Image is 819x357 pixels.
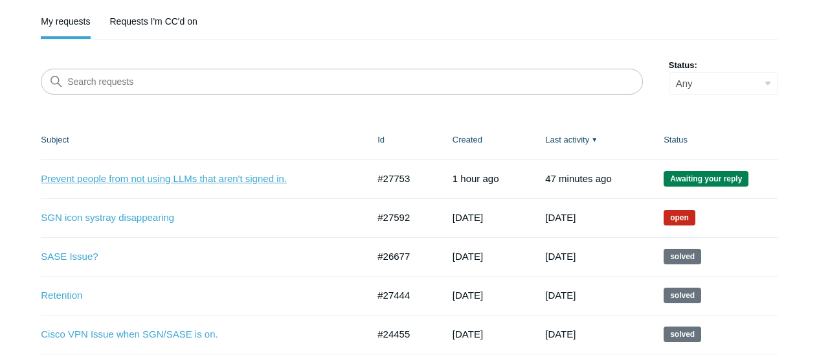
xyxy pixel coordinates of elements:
[365,121,440,159] th: Id
[365,159,440,198] td: #27753
[664,249,701,264] span: This request has been solved
[545,173,612,184] time: 08/28/2025, 14:43
[545,290,576,301] time: 08/19/2025, 10:02
[453,290,483,301] time: 08/14/2025, 11:09
[664,171,748,187] span: We are waiting for you to respond
[453,251,483,262] time: 07/23/2025, 08:10
[651,121,778,159] th: Status
[41,121,365,159] th: Subject
[453,135,482,144] a: Created
[110,6,197,36] a: Requests I'm CC'd on
[41,6,90,36] a: My requests
[41,211,348,225] a: SGN icon systray disappearing
[664,327,701,342] span: This request has been solved
[664,288,701,303] span: This request has been solved
[453,212,483,223] time: 08/21/2025, 12:35
[453,328,483,340] time: 04/24/2025, 13:23
[365,315,440,354] td: #24455
[41,172,348,187] a: Prevent people from not using LLMs that aren't signed in.
[365,276,440,315] td: #27444
[365,198,440,237] td: #27592
[545,212,576,223] time: 08/25/2025, 10:20
[545,251,576,262] time: 08/20/2025, 15:02
[669,59,778,72] label: Status:
[664,210,695,225] span: We are working on a response for you
[41,69,643,95] input: Search requests
[41,249,348,264] a: SASE Issue?
[41,327,348,342] a: Cisco VPN Issue when SGN/SASE is on.
[453,173,499,184] time: 08/28/2025, 14:22
[591,135,598,144] span: ▼
[545,328,576,340] time: 05/22/2025, 10:02
[41,288,348,303] a: Retention
[365,237,440,276] td: #26677
[545,135,589,144] a: Last activity▼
